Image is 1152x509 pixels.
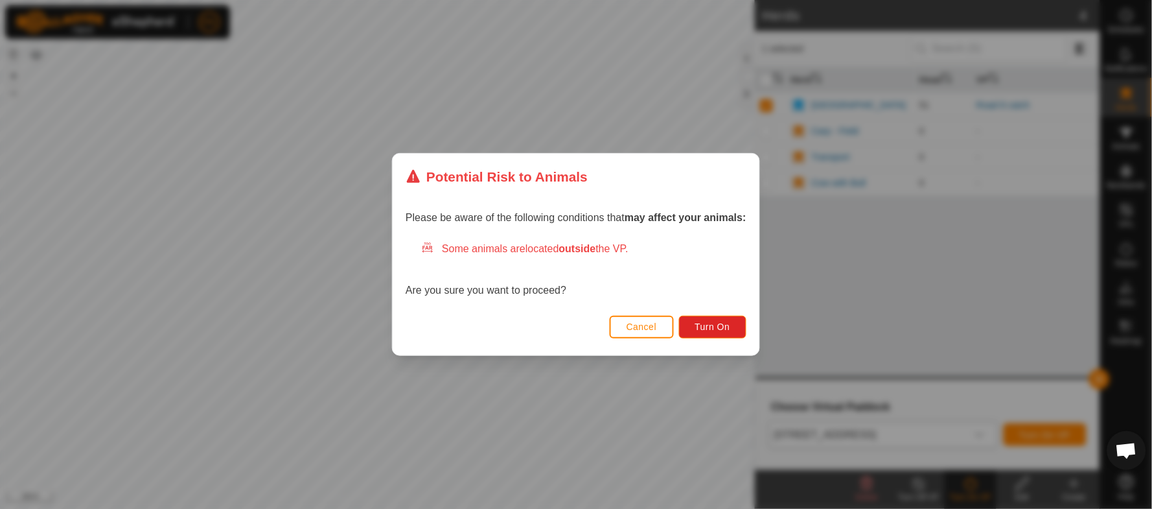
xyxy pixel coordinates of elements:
span: Cancel [627,322,657,332]
strong: may affect your animals: [625,212,746,223]
div: Potential Risk to Animals [406,167,588,187]
button: Turn On [679,316,746,338]
button: Cancel [610,316,674,338]
span: located the VP. [525,243,628,254]
div: Open chat [1107,431,1146,470]
div: Some animals are [421,241,746,257]
div: Are you sure you want to proceed? [406,241,746,298]
strong: outside [559,243,596,254]
span: Turn On [695,322,730,332]
span: Please be aware of the following conditions that [406,212,746,223]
